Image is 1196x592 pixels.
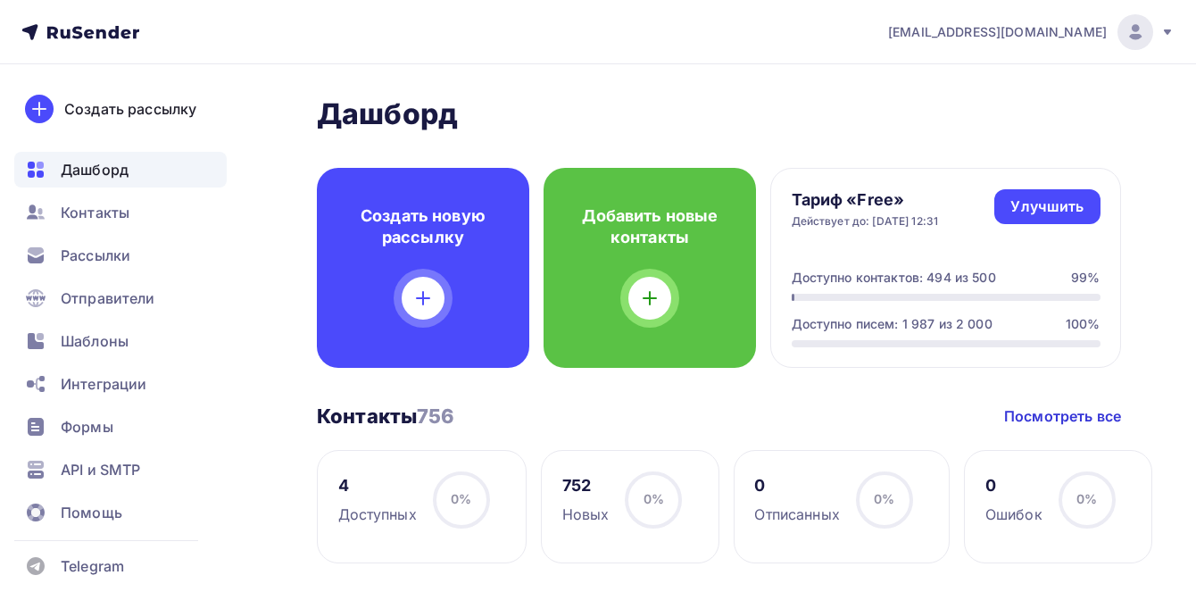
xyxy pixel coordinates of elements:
span: Дашборд [61,159,129,180]
div: 99% [1071,269,1100,287]
span: 0% [1076,491,1097,506]
a: Рассылки [14,238,227,273]
div: Новых [562,504,610,525]
div: 4 [338,475,417,496]
div: Улучшить [1010,196,1084,217]
span: Формы [61,416,113,438]
span: Telegram [61,555,124,577]
div: Доступно контактов: 494 из 500 [792,269,996,287]
span: 0% [874,491,894,506]
span: 0% [644,491,664,506]
span: 756 [417,404,454,428]
a: Отправители [14,280,227,316]
div: Доступно писем: 1 987 из 2 000 [792,315,993,333]
span: Отправители [61,288,155,309]
h2: Дашборд [317,96,1121,132]
h4: Добавить новые контакты [572,205,727,248]
h4: Тариф «Free» [792,189,939,211]
a: Посмотреть все [1004,405,1121,427]
a: Шаблоны [14,323,227,359]
div: Доступных [338,504,417,525]
div: Отписанных [754,504,839,525]
div: 0 [754,475,839,496]
span: API и SMTP [61,459,140,480]
a: Формы [14,409,227,445]
div: Действует до: [DATE] 12:31 [792,214,939,229]
a: [EMAIL_ADDRESS][DOMAIN_NAME] [888,14,1175,50]
a: Дашборд [14,152,227,188]
div: 0 [985,475,1042,496]
span: Рассылки [61,245,130,266]
div: Создать рассылку [64,98,196,120]
a: Контакты [14,195,227,230]
div: 100% [1066,315,1100,333]
span: Помощь [61,502,122,523]
span: Шаблоны [61,330,129,352]
span: Интеграции [61,373,146,395]
div: Ошибок [985,504,1042,525]
h4: Создать новую рассылку [345,205,501,248]
span: 0% [451,491,471,506]
div: 752 [562,475,610,496]
span: [EMAIL_ADDRESS][DOMAIN_NAME] [888,23,1107,41]
span: Контакты [61,202,129,223]
h3: Контакты [317,404,455,429]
